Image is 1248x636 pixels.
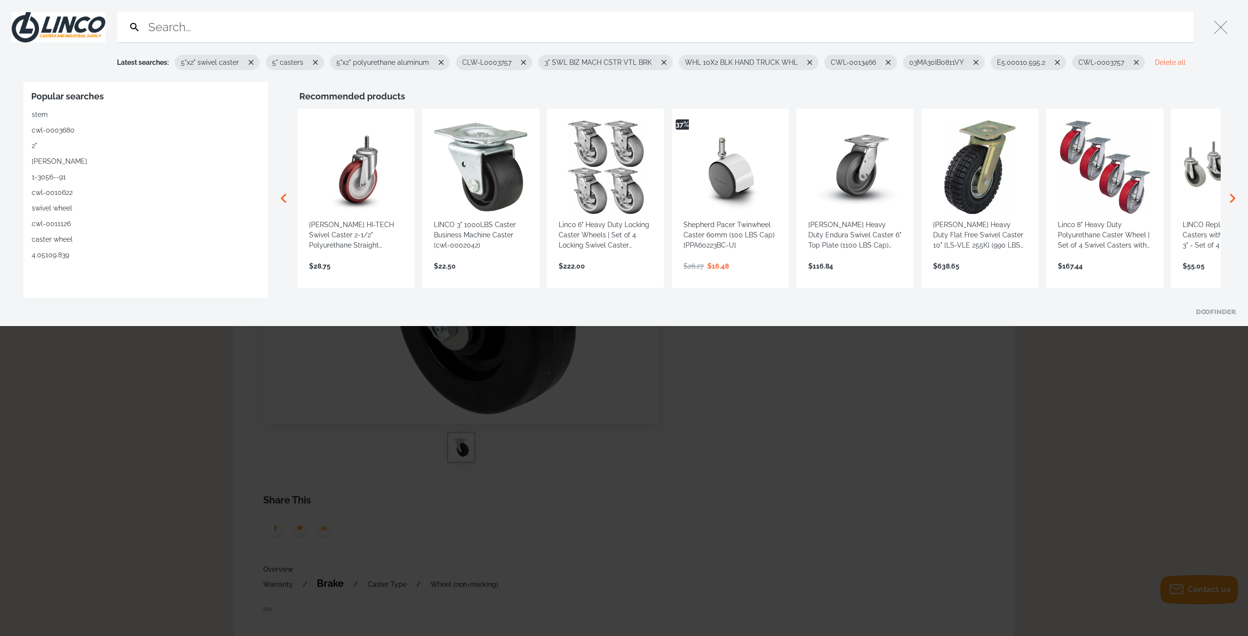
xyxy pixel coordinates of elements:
button: Remove suggestion: 5" casters [309,55,324,70]
span: 5"x2" swivel caster [181,58,239,68]
button: Remove suggestion: WHL 10X2 BLK HAND TRUCK WHL [803,55,818,70]
div: Suggestion: cwl-0011126 [31,216,260,231]
span: CWL-0013466 [831,58,876,68]
svg: Remove suggestion: 5"x2" polyurethane aluminum [437,58,446,67]
svg: Remove suggestion: 03MA30IB0811VY [972,58,980,67]
div: Suggestion: 5"x2" swivel caster [175,55,260,70]
div: Suggestion: 4.05109.839 [31,247,260,263]
button: Remove suggestion: 3" SWL BIZ MACH CSTR VTL BRK [658,55,672,70]
span: 4.05109.839 [32,250,69,260]
div: Popular searches [31,90,260,103]
button: Remove suggestion: CWL-0013466 [882,55,897,70]
button: Select suggestion: E5.00010.595.2 [991,55,1051,70]
svg: Remove suggestion: 3" SWL BIZ MACH CSTR VTL BRK [660,58,668,67]
button: Delete all [1151,55,1189,70]
div: Suggestion: 5"x2" polyurethane aluminum [330,55,450,70]
button: Select suggestion: 2" [31,138,260,154]
span: cwl-0003680 [32,125,75,135]
span: cwl-0010622 [32,188,73,198]
div: Suggestion: stem [31,107,260,122]
div: Suggestion: 03MA30IB0811VY [903,55,985,70]
span: CWL-0003757 [1078,58,1124,68]
span: cwl-0011126 [32,219,71,229]
div: Suggestion: 3" SWL BIZ MACH CSTR VTL BRK [538,55,673,70]
svg: Remove suggestion: E5.00010.595.2 [1053,58,1062,67]
div: Suggestion: 1-3056--91 [31,169,260,185]
button: Remove suggestion: CLW-L0003757 [517,55,532,70]
button: Remove suggestion: 5"x2" polyurethane aluminum [435,55,449,70]
button: Select suggestion: 4.05109.839 [31,247,260,263]
svg: Remove suggestion: WHL 10X2 BLK HAND TRUCK WHL [805,58,814,67]
button: Select suggestion: CWL-0003757 [1072,55,1130,70]
span: 03MA30IB0811VY [909,58,964,68]
span: 3" SWL BIZ MACH CSTR VTL BRK [545,58,652,68]
button: Remove suggestion: E5.00010.595.2 [1051,55,1066,70]
div: Suggestion: 2" [31,138,260,154]
button: Close [1205,12,1236,43]
svg: Remove suggestion: CWL-0003757 [1132,58,1141,67]
svg: Remove suggestion: 5" casters [311,58,320,67]
button: Remove suggestion: 5"x2" swivel caster [245,55,259,70]
span: 5" casters [272,58,303,68]
div: Latest searches: [117,58,169,68]
span: WHL 10X2 BLK HAND TRUCK WHL [685,58,798,68]
span: caster wheel [32,234,73,245]
button: Select suggestion: cwl-0011126 [31,216,260,231]
span: swivel wheel [32,203,72,213]
div: Suggestion: CWL-0003757 [1072,55,1145,70]
svg: Remove suggestion: 5"x2" swivel caster [247,58,255,67]
div: Recommended products [299,90,1236,103]
div: Suggestion: swivel wheel [31,200,260,216]
svg: Remove suggestion: CWL-0013466 [884,58,893,67]
div: Suggestion: CWL-0013466 [824,55,897,70]
div: Suggestion: shepard [31,154,260,169]
div: Suggestion: caster wheel [31,231,260,247]
a: Doofinder home page [1196,309,1236,314]
button: Select suggestion: 03MA30IB0811VY [903,55,970,70]
button: Select suggestion: cwl-0003680 [31,122,260,138]
svg: Scroll left [274,189,293,208]
img: Close [12,12,105,42]
button: Remove suggestion: CWL-0003757 [1130,55,1145,70]
span: E5.00010.595.2 [997,58,1045,68]
div: Suggestion: CLW-L0003757 [456,55,532,70]
div: Suggestion: E5.00010.595.2 [991,55,1066,70]
button: Select suggestion: swivel wheel [31,200,260,216]
div: Suggestion: WHL 10X2 BLK HAND TRUCK WHL [679,55,819,70]
button: Select suggestion: stem [31,107,260,122]
button: Select suggestion: caster wheel [31,231,260,247]
button: Select suggestion: 5" casters [266,55,309,70]
div: Suggestion: cwl-0010622 [31,185,260,200]
span: [PERSON_NAME] [32,156,87,167]
button: Select suggestion: 1-3056--91 [31,169,260,185]
button: Select suggestion: 5"x2" polyurethane aluminum [331,55,435,70]
span: 1-3056--91 [32,172,66,182]
div: Suggestion: 5" casters [266,55,324,70]
div: Suggestion: cwl-0003680 [31,122,260,138]
button: Select suggestion: CWL-0013466 [825,55,882,70]
svg: Remove suggestion: CLW-L0003757 [519,58,528,67]
button: Select suggestion: WHL 10X2 BLK HAND TRUCK WHL [679,55,803,70]
svg: Scroll right [1223,189,1242,208]
svg: Search [129,21,140,33]
input: Search… [146,12,1189,42]
span: stem [32,110,48,120]
span: CLW-L0003757 [462,58,511,68]
button: Select suggestion: shepard [31,154,260,169]
button: Select suggestion: 3" SWL BIZ MACH CSTR VTL BRK [539,55,658,70]
button: Select suggestion: cwl-0010622 [31,185,260,200]
span: 5"x2" polyurethane aluminum [336,58,429,68]
span: 2" [32,141,37,151]
button: Select suggestion: CLW-L0003757 [456,55,517,70]
button: Select suggestion: 5"x2" swivel caster [175,55,245,70]
button: Remove suggestion: 03MA30IB0811VY [970,55,984,70]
